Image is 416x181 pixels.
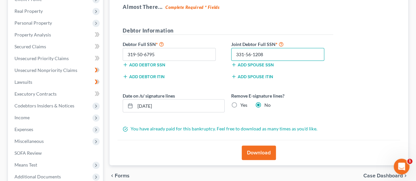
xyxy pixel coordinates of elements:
[14,103,74,108] span: Codebtors Insiders & Notices
[9,53,103,64] a: Unsecured Priority Claims
[363,173,408,178] a: Case Dashboard chevron_right
[14,174,61,179] span: Additional Documents
[14,126,33,132] span: Expenses
[9,76,103,88] a: Lawsuits
[14,56,69,61] span: Unsecured Priority Claims
[123,3,395,11] h5: Almost There...
[14,79,32,85] span: Lawsuits
[394,159,409,174] iframe: Intercom live chat
[264,102,271,108] label: No
[14,138,44,144] span: Miscellaneous
[110,173,138,178] button: chevron_left Forms
[9,64,103,76] a: Unsecured Nonpriority Claims
[240,102,247,108] label: Yes
[119,40,228,48] label: Debtor Full SSN
[119,125,336,132] div: You have already paid for this bankruptcy. Feel free to download as many times as you'd like.
[14,20,52,26] span: Personal Property
[403,173,408,178] i: chevron_right
[228,40,336,48] label: Joint Debtor Full SSN
[14,162,37,168] span: Means Test
[123,27,333,35] h5: Debtor Information
[14,67,77,73] span: Unsecured Nonpriority Claims
[14,150,42,156] span: SOFA Review
[363,173,403,178] span: Case Dashboard
[9,29,103,41] a: Property Analysis
[123,74,164,79] button: Add debtor ITIN
[14,32,51,37] span: Property Analysis
[123,92,175,99] label: Date on /s/ signature lines
[231,48,324,61] input: XXX-XX-XXXX
[123,62,165,67] button: Add debtor SSN
[231,74,273,79] button: Add spouse ITIN
[9,147,103,159] a: SOFA Review
[9,41,103,53] a: Secured Claims
[14,44,46,49] span: Secured Claims
[165,5,220,10] strong: Complete Required * Fields
[14,8,43,14] span: Real Property
[231,62,274,67] button: Add spouse SSN
[242,146,276,160] button: Download
[9,88,103,100] a: Executory Contracts
[123,48,216,61] input: XXX-XX-XXXX
[115,173,130,178] span: Forms
[14,91,57,97] span: Executory Contracts
[110,173,115,178] i: chevron_left
[135,100,224,112] input: MM/DD/YYYY
[231,92,333,99] label: Remove E-signature lines?
[407,159,412,164] span: 1
[14,115,30,120] span: Income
